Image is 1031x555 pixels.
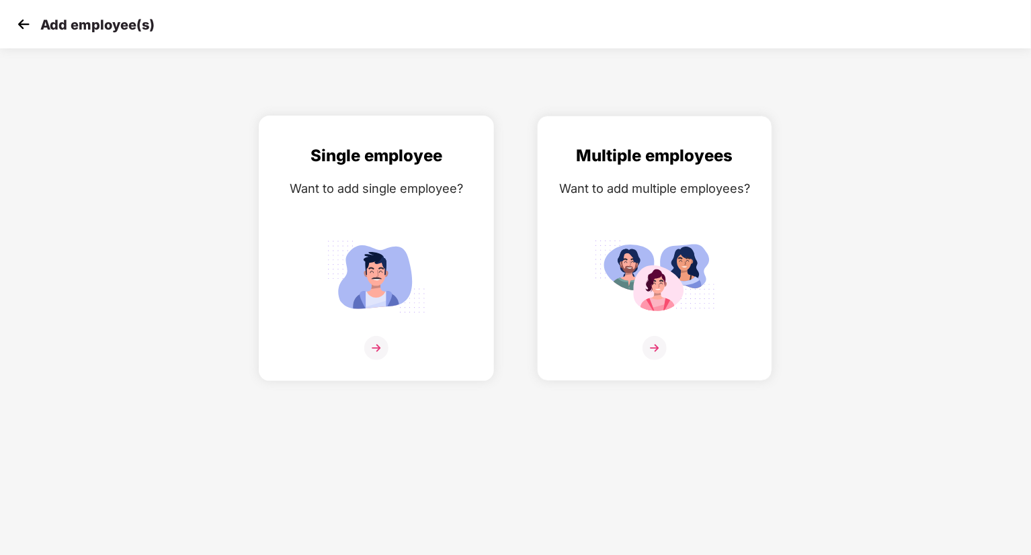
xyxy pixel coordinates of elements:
img: svg+xml;base64,PHN2ZyB4bWxucz0iaHR0cDovL3d3dy53My5vcmcvMjAwMC9zdmciIHdpZHRoPSIzNiIgaGVpZ2h0PSIzNi... [364,336,388,360]
div: Multiple employees [551,143,758,169]
img: svg+xml;base64,PHN2ZyB4bWxucz0iaHR0cDovL3d3dy53My5vcmcvMjAwMC9zdmciIHdpZHRoPSIzMCIgaGVpZ2h0PSIzMC... [13,14,34,34]
div: Want to add single employee? [273,179,480,198]
img: svg+xml;base64,PHN2ZyB4bWxucz0iaHR0cDovL3d3dy53My5vcmcvMjAwMC9zdmciIGlkPSJNdWx0aXBsZV9lbXBsb3llZS... [594,234,715,318]
img: svg+xml;base64,PHN2ZyB4bWxucz0iaHR0cDovL3d3dy53My5vcmcvMjAwMC9zdmciIHdpZHRoPSIzNiIgaGVpZ2h0PSIzNi... [643,336,667,360]
div: Single employee [273,143,480,169]
p: Add employee(s) [40,17,155,33]
div: Want to add multiple employees? [551,179,758,198]
img: svg+xml;base64,PHN2ZyB4bWxucz0iaHR0cDovL3d3dy53My5vcmcvMjAwMC9zdmciIGlkPSJTaW5nbGVfZW1wbG95ZWUiIH... [316,234,437,318]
